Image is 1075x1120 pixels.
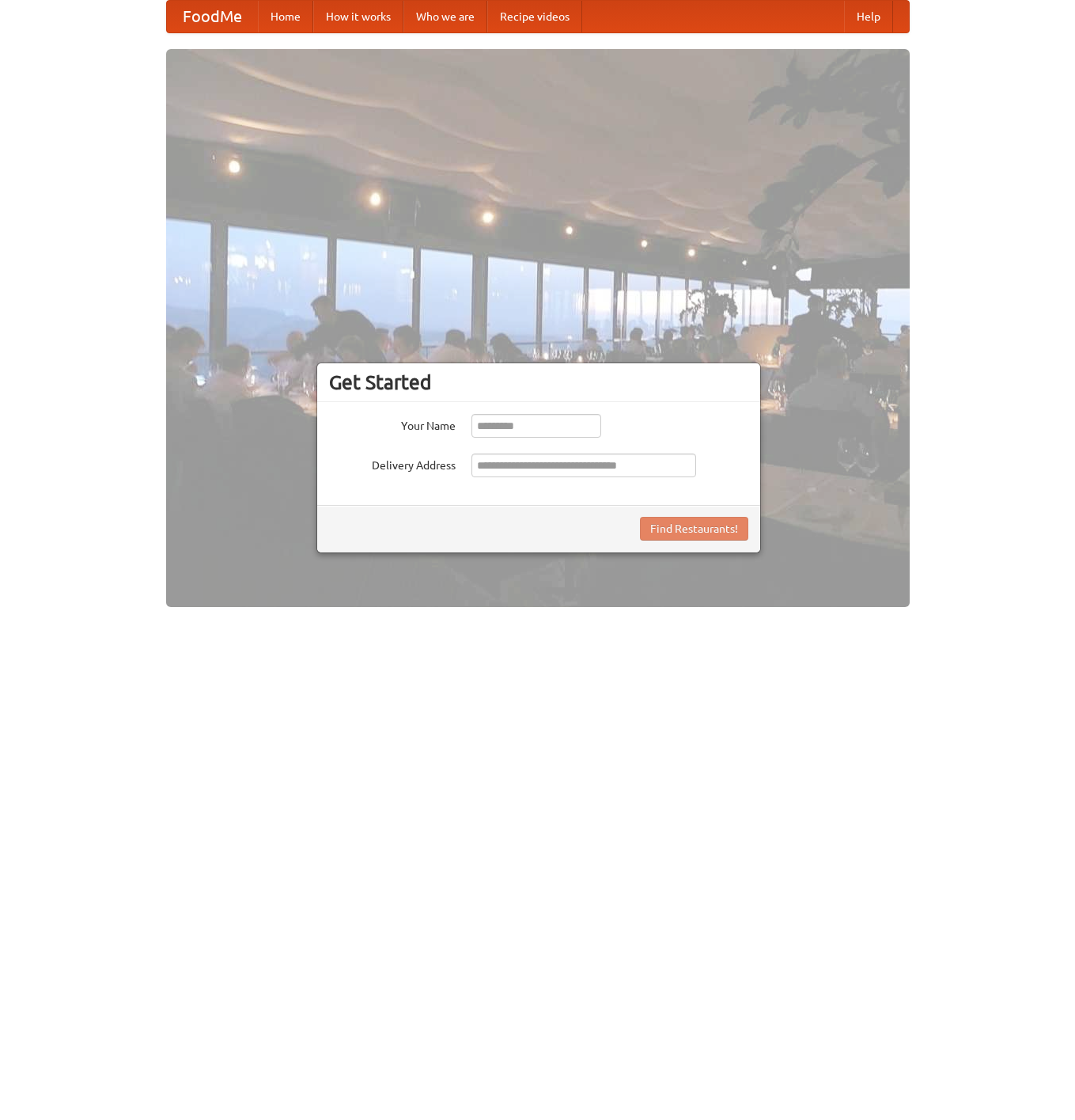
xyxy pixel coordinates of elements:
[403,1,487,32] a: Who we are
[487,1,582,32] a: Recipe videos
[640,517,748,541] button: Find Restaurants!
[313,1,403,32] a: How it works
[844,1,893,32] a: Help
[329,414,456,434] label: Your Name
[167,1,258,32] a: FoodMe
[258,1,313,32] a: Home
[329,454,456,473] label: Delivery Address
[329,370,748,394] h3: Get Started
